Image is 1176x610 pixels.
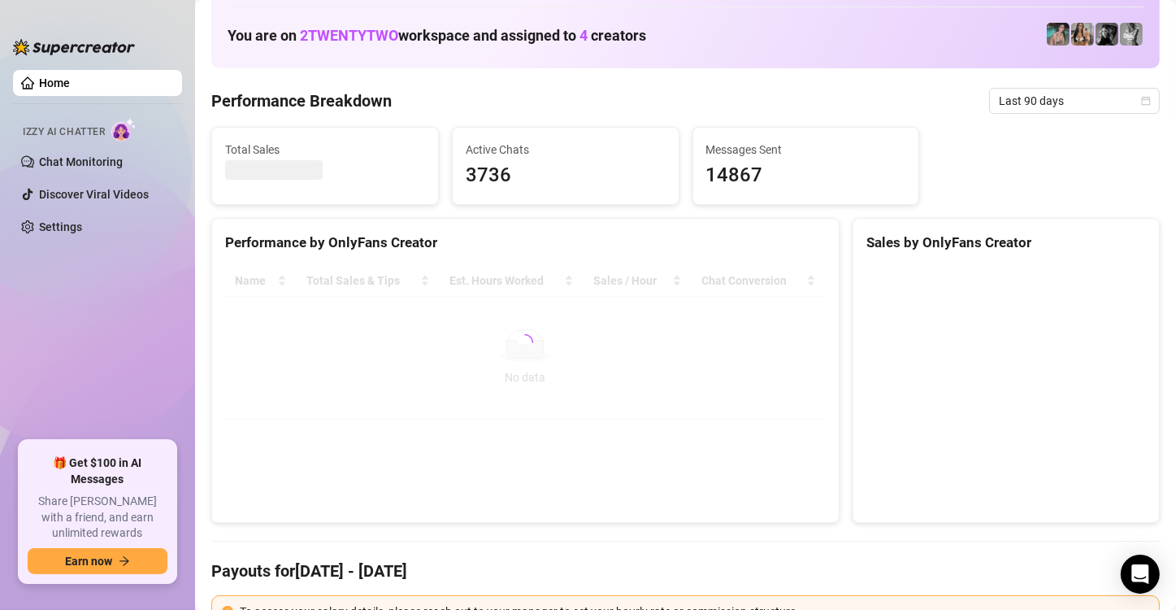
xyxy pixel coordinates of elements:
h1: You are on workspace and assigned to creators [228,27,646,45]
span: 4 [579,27,588,44]
span: arrow-right [119,556,130,567]
img: AI Chatter [111,118,137,142]
div: Open Intercom Messenger [1121,555,1160,594]
span: 🎁 Get $100 in AI Messages [28,455,167,487]
span: calendar [1141,96,1151,106]
img: Kennedy (Free) [1120,23,1143,46]
button: Earn nowarrow-right [28,548,167,574]
span: 3736 [466,160,666,191]
img: logo-BBDzfeDw.svg [13,39,135,55]
span: loading [516,333,534,351]
img: MJaee (Free) [1071,23,1094,46]
h4: Performance Breakdown [211,89,392,112]
img: MJaee (VIP) [1047,23,1070,46]
div: Sales by OnlyFans Creator [866,232,1146,254]
span: Active Chats [466,141,666,159]
a: Chat Monitoring [39,155,123,168]
img: Kennedy (VIP) [1096,23,1118,46]
div: Performance by OnlyFans Creator [225,232,826,254]
span: Messages Sent [706,141,906,159]
a: Home [39,76,70,89]
span: Last 90 days [999,89,1150,113]
span: Share [PERSON_NAME] with a friend, and earn unlimited rewards [28,494,167,542]
a: Settings [39,220,82,233]
h4: Payouts for [DATE] - [DATE] [211,560,1160,582]
span: Earn now [65,555,112,568]
span: Total Sales [225,141,425,159]
a: Discover Viral Videos [39,188,149,201]
span: 14867 [706,160,906,191]
span: Izzy AI Chatter [23,124,105,140]
span: 2TWENTYTWO [300,27,398,44]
